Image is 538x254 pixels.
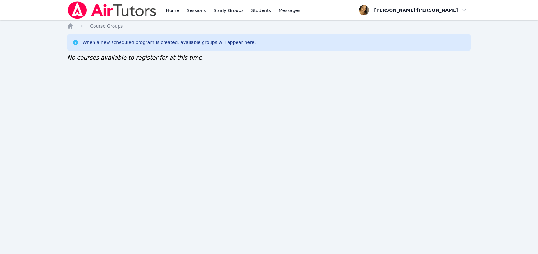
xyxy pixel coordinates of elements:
[67,23,471,29] nav: Breadcrumb
[67,1,157,19] img: Air Tutors
[279,7,301,14] span: Messages
[90,23,123,29] a: Course Groups
[67,54,204,61] span: No courses available to register for at this time.
[82,39,256,46] div: When a new scheduled program is created, available groups will appear here.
